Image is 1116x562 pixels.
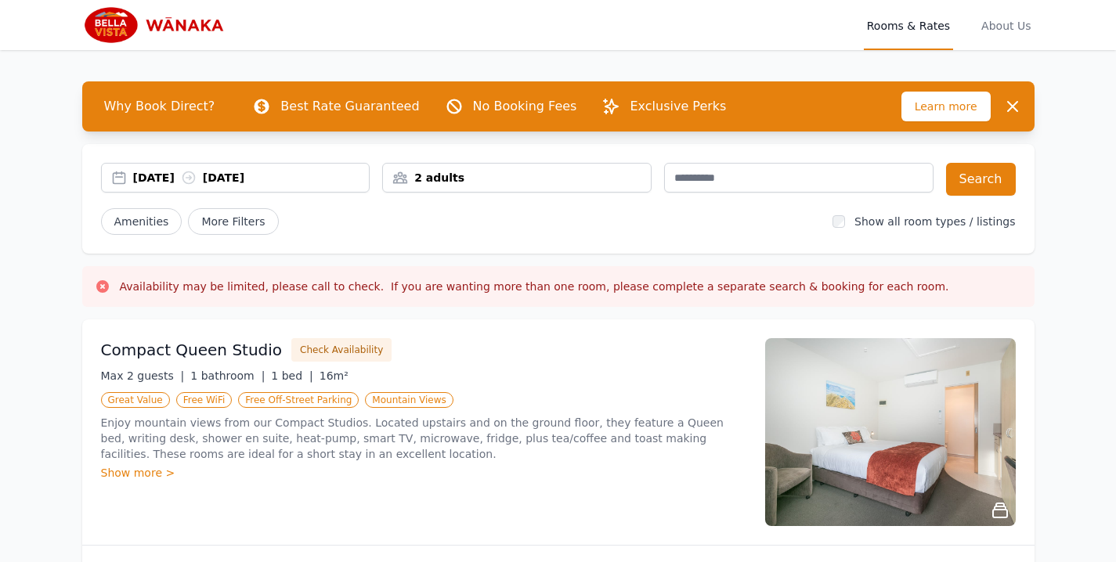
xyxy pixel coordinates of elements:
[101,339,283,361] h3: Compact Queen Studio
[188,208,278,235] span: More Filters
[101,415,746,462] p: Enjoy mountain views from our Compact Studios. Located upstairs and on the ground floor, they fea...
[190,369,265,382] span: 1 bathroom |
[133,170,370,186] div: [DATE] [DATE]
[630,97,726,116] p: Exclusive Perks
[92,91,228,122] span: Why Book Direct?
[271,369,312,382] span: 1 bed |
[238,392,359,408] span: Free Off-Street Parking
[854,215,1015,228] label: Show all room types / listings
[120,279,949,294] h3: Availability may be limited, please call to check. If you are wanting more than one room, please ...
[101,465,746,481] div: Show more >
[176,392,233,408] span: Free WiFi
[101,392,170,408] span: Great Value
[101,369,185,382] span: Max 2 guests |
[946,163,1016,196] button: Search
[473,97,577,116] p: No Booking Fees
[101,208,182,235] button: Amenities
[280,97,419,116] p: Best Rate Guaranteed
[291,338,392,362] button: Check Availability
[383,170,651,186] div: 2 adults
[82,6,233,44] img: Bella Vista Wanaka
[365,392,453,408] span: Mountain Views
[320,369,349,382] span: 16m²
[901,92,991,121] span: Learn more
